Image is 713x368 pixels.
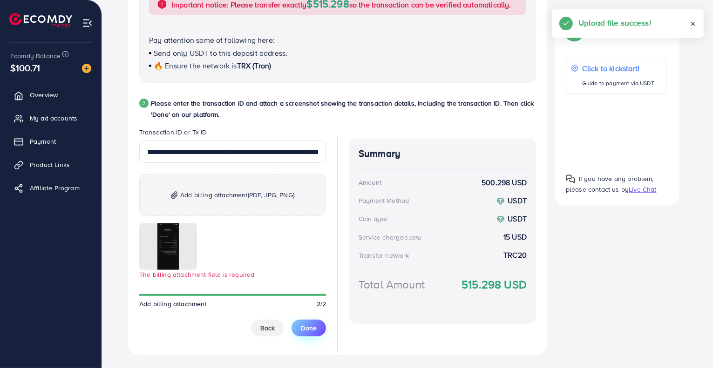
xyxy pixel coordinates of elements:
span: Product Links [30,160,70,169]
span: Ecomdy Balance [10,51,61,60]
span: My ad accounts [30,114,77,123]
img: img uploaded [157,223,179,270]
h5: Upload file success! [578,17,651,29]
span: Add billing attachment [180,189,294,201]
img: image [82,64,91,73]
small: The billing attachment field is required [139,270,254,279]
span: Live Chat [629,185,656,194]
span: 2/2 [317,299,326,308]
button: Back [251,320,284,336]
strong: 500.298 USD [482,177,527,188]
img: coin [496,215,505,224]
a: Affiliate Program [7,179,95,197]
h4: Summary [359,148,527,160]
img: coin [496,197,505,206]
span: Payment [30,137,56,146]
span: Add billing attachment [139,299,207,308]
span: $100.71 [10,61,40,74]
div: Service charge [359,233,424,242]
strong: 15 USD [503,232,527,242]
iframe: Chat [673,326,706,361]
a: Overview [7,86,95,104]
div: Payment Method [359,196,409,205]
span: Affiliate Program [30,183,80,193]
div: Total Amount [359,276,425,293]
a: Product Links [7,155,95,174]
span: TRX (Tron) [237,60,272,71]
img: logo [9,13,72,27]
p: Click to kickstart! [582,63,654,74]
button: Done [292,320,326,336]
strong: USDT [508,195,527,206]
div: Amount [359,178,381,187]
div: Coin type [359,214,387,223]
img: img [171,191,178,199]
p: Pay attention some of following here: [149,34,526,46]
span: If you have any problem, please contact us by [566,174,654,194]
p: Guide to payment via USDT [582,78,654,89]
a: My ad accounts [7,109,95,127]
span: (PDF, JPG, PNG) [248,190,294,200]
p: Please enter the transaction ID and attach a screenshot showing the transaction details, includin... [151,98,536,120]
small: (3.00%) [403,234,421,241]
strong: USDT [508,214,527,224]
span: 🔥 Ensure the network is [154,60,237,71]
img: menu [82,18,93,28]
legend: Transaction ID or Tx ID [139,127,326,141]
span: Overview [30,90,58,100]
strong: 515.298 USD [462,276,527,293]
div: Transfer network [359,251,409,260]
div: 2 [139,99,149,108]
p: Send only USDT to this deposit address. [149,47,526,59]
span: Done [301,323,317,333]
img: Popup guide [566,174,575,184]
span: Back [260,323,275,333]
a: Payment [7,132,95,151]
strong: TRC20 [503,250,527,261]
